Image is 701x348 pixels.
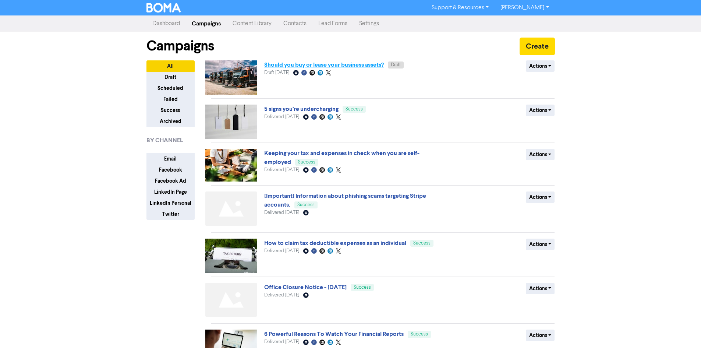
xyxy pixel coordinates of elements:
a: [PERSON_NAME] [495,2,555,14]
button: Actions [526,149,555,160]
img: BOMA Logo [146,3,181,13]
img: image_1756093022547.jpg [205,105,257,139]
a: Settings [353,16,385,31]
span: Success [411,332,428,337]
button: LinkedIn Page [146,186,195,198]
button: Failed [146,94,195,105]
span: Delivered [DATE] [264,293,299,298]
img: Not found [205,283,257,317]
a: [Important] Information about phishing scams targeting Stripe accounts. [264,192,426,208]
a: Content Library [227,16,277,31]
img: image_1754981623541.jpg [205,239,257,273]
button: LinkedIn Personal [146,197,195,209]
button: Actions [526,283,555,294]
a: Contacts [277,16,312,31]
button: Actions [526,191,555,203]
img: image_1756942131230.jpg [205,60,257,95]
span: Delivered [DATE] [264,115,299,119]
button: Archived [146,116,195,127]
span: Success [346,107,363,112]
button: Actions [526,60,555,72]
a: 5 signs you’re undercharging [264,105,339,113]
a: 6 Powerful Reasons To Watch Your Financial Reports [264,330,404,338]
a: How to claim tax deductible expenses as an individual [264,239,406,247]
button: Twitter [146,208,195,220]
button: Success [146,105,195,116]
a: Office Closure Notice - [DATE] [264,284,347,291]
button: Create [520,38,555,55]
button: Actions [526,239,555,250]
span: Success [297,203,315,207]
img: Not found [205,191,257,226]
span: Delivered [DATE] [264,168,299,172]
button: Actions [526,330,555,341]
a: Support & Resources [426,2,495,14]
a: Campaigns [186,16,227,31]
button: Draft [146,71,195,83]
button: All [146,60,195,72]
button: Actions [526,105,555,116]
span: Draft [DATE] [264,70,289,75]
a: Dashboard [146,16,186,31]
button: Facebook Ad [146,175,195,187]
span: Success [354,285,371,290]
img: image_1755731278292.jpg [205,149,257,182]
span: Draft [391,63,401,67]
iframe: Chat Widget [664,313,701,348]
span: BY CHANNEL [146,136,183,145]
span: Delivered [DATE] [264,210,299,215]
span: Delivered [DATE] [264,249,299,253]
a: Keeping your tax and expenses in check when you are self-employed [264,150,419,166]
a: Lead Forms [312,16,353,31]
a: Should you buy or lease your business assets? [264,61,384,68]
span: Success [413,241,431,246]
button: Email [146,153,195,165]
button: Scheduled [146,82,195,94]
h1: Campaigns [146,38,214,55]
span: Delivered [DATE] [264,340,299,344]
button: Facebook [146,164,195,176]
span: Success [298,160,315,165]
